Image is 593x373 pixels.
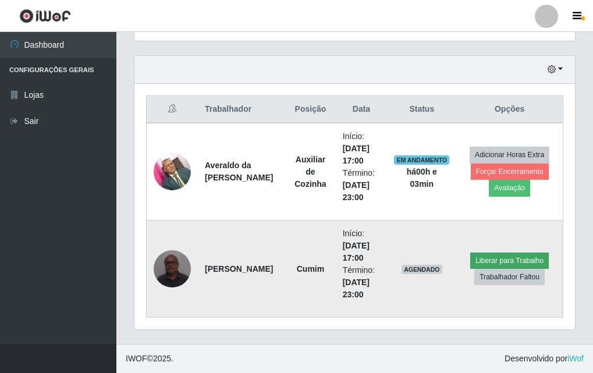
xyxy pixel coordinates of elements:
[489,180,530,196] button: Avaliação
[154,147,191,196] img: 1697117733428.jpeg
[205,161,273,182] strong: Averaldo da [PERSON_NAME]
[285,96,335,123] th: Posição
[407,167,437,189] strong: há 00 h e 03 min
[474,269,545,285] button: Trabalhador Faltou
[394,155,449,165] span: EM ANDAMENTO
[126,354,147,363] span: IWOF
[471,164,549,180] button: Forçar Encerramento
[19,9,71,23] img: CoreUI Logo
[567,354,584,363] a: iWof
[294,155,326,189] strong: Auxiliar de Cozinha
[343,228,381,264] li: Início:
[336,96,388,123] th: Data
[470,253,549,269] button: Liberar para Trabalho
[470,147,549,163] button: Adicionar Horas Extra
[205,264,273,273] strong: [PERSON_NAME]
[297,264,324,273] strong: Cumim
[343,130,381,167] li: Início:
[343,241,370,262] time: [DATE] 17:00
[387,96,456,123] th: Status
[126,353,173,365] span: © 2025 .
[343,278,370,299] time: [DATE] 23:00
[456,96,563,123] th: Opções
[402,265,442,274] span: AGENDADO
[343,264,381,301] li: Término:
[343,167,381,204] li: Término:
[343,180,370,202] time: [DATE] 23:00
[505,353,584,365] span: Desenvolvido por
[343,144,370,165] time: [DATE] 17:00
[154,244,191,293] img: 1696633229263.jpeg
[198,96,285,123] th: Trabalhador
